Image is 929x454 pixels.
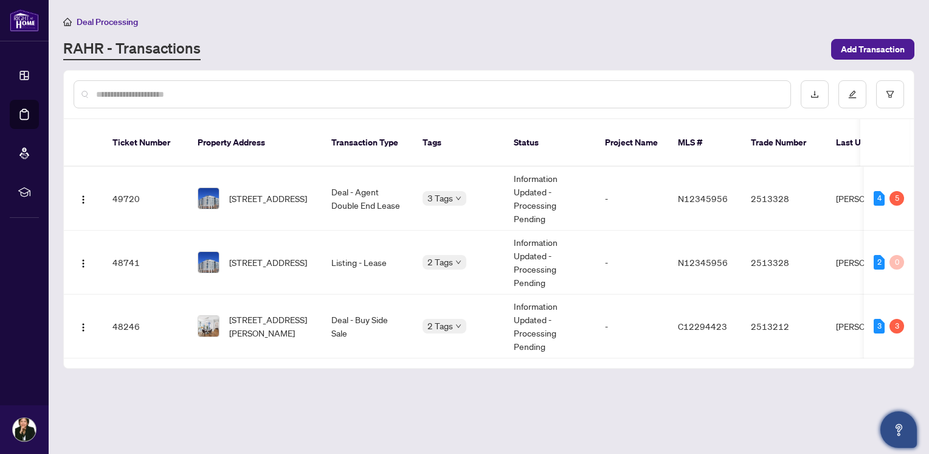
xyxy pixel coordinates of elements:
td: [PERSON_NAME] [826,295,917,358]
button: Open asap [880,411,917,448]
td: - [595,295,668,358]
img: thumbnail-img [198,252,219,273]
img: Logo [78,259,88,268]
td: 2513328 [741,231,826,295]
span: [STREET_ADDRESS] [229,256,307,269]
div: 2 [874,255,885,270]
td: Information Updated - Processing Pending [504,231,595,295]
div: 5 [889,191,904,206]
button: Logo [74,253,93,272]
a: RAHR - Transactions [63,38,201,60]
th: Ticket Number [103,119,188,167]
td: Deal - Buy Side Sale [322,295,413,358]
td: Listing - Lease [322,231,413,295]
span: [STREET_ADDRESS] [229,192,307,205]
img: thumbnail-img [198,188,219,209]
td: Information Updated - Processing Pending [504,167,595,231]
img: logo [10,9,39,32]
button: filter [876,80,904,108]
span: Add Transaction [841,40,905,59]
th: Transaction Type [322,119,413,167]
div: 3 [889,319,904,334]
span: download [810,90,819,99]
span: 3 Tags [427,191,453,205]
td: 48741 [103,231,188,295]
button: Logo [74,189,93,208]
span: down [455,259,461,265]
td: Information Updated - Processing Pending [504,295,595,358]
div: 0 [889,255,904,270]
img: Logo [78,323,88,332]
img: Logo [78,195,88,204]
th: Last Updated By [826,119,917,167]
span: down [455,323,461,329]
td: 2513328 [741,167,826,231]
span: Deal Processing [77,16,138,27]
span: N12345956 [678,257,728,268]
th: Project Name [595,119,668,167]
div: 3 [874,319,885,334]
span: N12345956 [678,193,728,204]
td: - [595,231,668,295]
td: 2513212 [741,295,826,358]
th: Tags [413,119,504,167]
span: 2 Tags [427,319,453,333]
span: 2 Tags [427,255,453,269]
span: [STREET_ADDRESS][PERSON_NAME] [229,313,312,340]
img: thumbnail-img [198,316,219,337]
th: Trade Number [741,119,826,167]
td: Deal - Agent Double End Lease [322,167,413,231]
th: MLS # [668,119,741,167]
button: Add Transaction [831,39,914,60]
td: 48246 [103,295,188,358]
span: edit [848,90,857,99]
div: 4 [874,191,885,206]
td: [PERSON_NAME] [826,167,917,231]
button: download [801,80,829,108]
th: Property Address [188,119,322,167]
th: Status [504,119,595,167]
span: home [63,18,72,26]
td: 49720 [103,167,188,231]
span: filter [886,90,894,99]
img: Profile Icon [13,418,36,441]
td: - [595,167,668,231]
button: Logo [74,316,93,336]
td: [PERSON_NAME] [826,231,917,295]
span: down [455,195,461,201]
span: C12294423 [678,321,727,332]
button: edit [838,80,866,108]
